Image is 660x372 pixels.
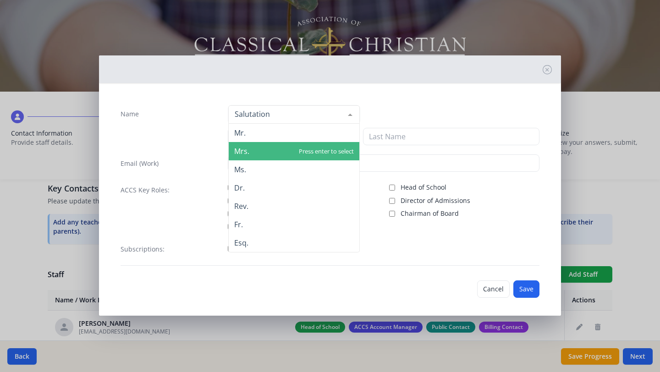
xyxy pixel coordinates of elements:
input: Chairman of Board [389,211,395,217]
input: Billing Contact [228,224,234,230]
input: contact@site.com [228,154,540,172]
span: Ms. [234,164,246,175]
span: Head of School [401,183,446,192]
span: Chairman of Board [401,209,459,218]
input: Salutation [232,109,341,119]
input: ACCS Account Manager [228,185,234,191]
label: Name [121,109,139,119]
button: Save [513,280,539,298]
label: Subscriptions: [121,245,165,254]
span: Rev. [234,201,248,211]
span: Fr. [234,219,243,230]
button: Cancel [477,280,510,298]
input: First Name [228,128,359,145]
span: Director of Admissions [401,196,470,205]
label: Email (Work) [121,159,159,168]
input: TCD Magazine [228,246,234,252]
span: Esq. [234,238,248,248]
input: Head of School [389,185,395,191]
span: Mrs. [234,146,249,156]
input: Public Contact [228,198,234,204]
input: Director of Admissions [389,198,395,204]
span: Mr. [234,128,246,138]
label: ACCS Key Roles: [121,186,170,195]
input: Board Member [228,211,234,217]
span: Dr. [234,183,245,193]
input: Last Name [363,128,539,145]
